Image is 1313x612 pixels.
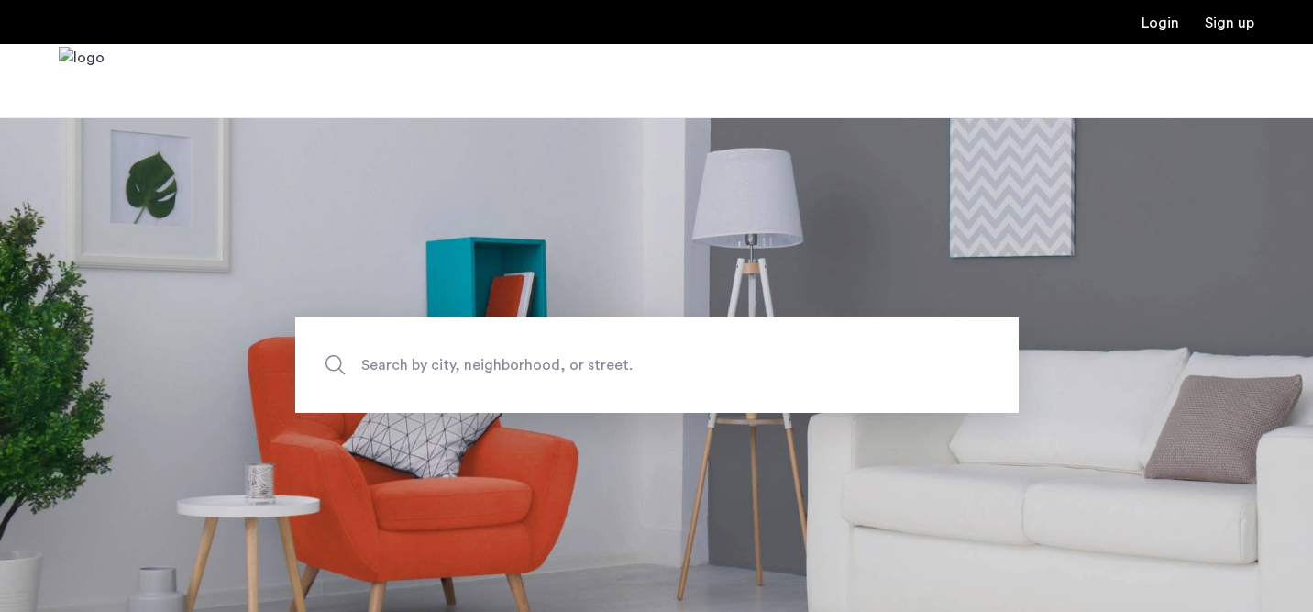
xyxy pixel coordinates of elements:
[295,317,1019,413] input: Apartment Search
[1142,16,1179,30] a: Login
[59,47,105,116] img: logo
[361,352,867,377] span: Search by city, neighborhood, or street.
[59,47,105,116] a: Cazamio Logo
[1205,16,1254,30] a: Registration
